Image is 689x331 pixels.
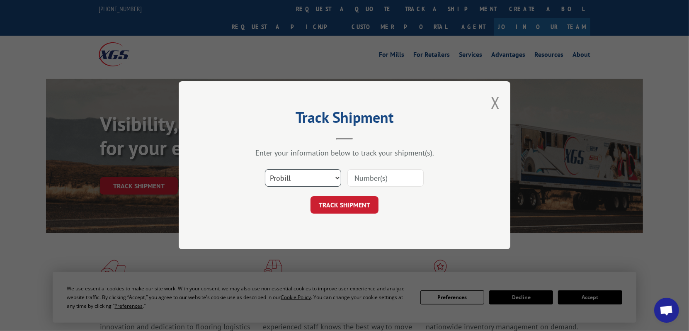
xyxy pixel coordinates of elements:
h2: Track Shipment [220,112,469,127]
button: TRACK SHIPMENT [311,197,378,214]
div: Enter your information below to track your shipment(s). [220,148,469,158]
button: Close modal [491,92,500,114]
div: Open chat [654,298,679,323]
input: Number(s) [347,170,424,187]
